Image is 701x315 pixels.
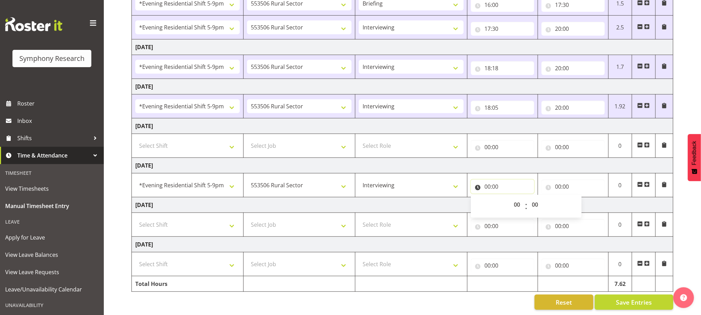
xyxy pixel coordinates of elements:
td: [DATE] [132,237,673,252]
td: 0 [608,213,632,237]
td: 1.7 [608,55,632,79]
input: Click to select... [541,259,605,272]
span: Feedback [691,141,698,165]
span: Save Entries [616,298,652,307]
span: Leave/Unavailability Calendar [5,284,99,295]
span: View Leave Balances [5,250,99,260]
input: Click to select... [541,140,605,154]
div: Timesheet [2,166,102,180]
input: Click to select... [471,101,534,115]
td: 2.5 [608,16,632,39]
img: Rosterit website logo [5,17,62,31]
input: Click to select... [541,101,605,115]
div: Leave [2,215,102,229]
input: Click to select... [541,180,605,193]
td: [DATE] [132,197,673,213]
a: View Timesheets [2,180,102,197]
td: [DATE] [132,158,673,173]
td: 0 [608,173,632,197]
input: Click to select... [541,219,605,233]
td: [DATE] [132,118,673,134]
a: Apply for Leave [2,229,102,246]
img: help-xxl-2.png [680,294,687,301]
span: : [525,198,527,215]
td: 0 [608,134,632,158]
span: View Timesheets [5,183,99,194]
span: Reset [556,298,572,307]
span: Time & Attendance [17,150,90,161]
input: Click to select... [471,61,534,75]
button: Reset [535,295,593,310]
td: 0 [608,252,632,276]
input: Click to select... [471,219,534,233]
input: Click to select... [471,140,534,154]
td: [DATE] [132,79,673,94]
a: Leave/Unavailability Calendar [2,281,102,298]
td: 7.62 [608,276,632,292]
input: Click to select... [471,259,534,272]
input: Click to select... [471,180,534,193]
input: Click to select... [541,61,605,75]
span: Inbox [17,116,100,126]
span: Shifts [17,133,90,143]
input: Click to select... [541,22,605,36]
input: Click to select... [471,22,534,36]
span: Manual Timesheet Entry [5,201,99,211]
a: View Leave Requests [2,263,102,281]
td: 1.92 [608,94,632,118]
div: Unavailability [2,298,102,312]
td: Total Hours [132,276,244,292]
span: View Leave Requests [5,267,99,277]
a: View Leave Balances [2,246,102,263]
button: Feedback - Show survey [688,134,701,181]
td: [DATE] [132,39,673,55]
div: Symphony Research [19,53,84,64]
button: Save Entries [595,295,673,310]
a: Manual Timesheet Entry [2,197,102,215]
span: Apply for Leave [5,232,99,243]
span: Roster [17,98,100,109]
